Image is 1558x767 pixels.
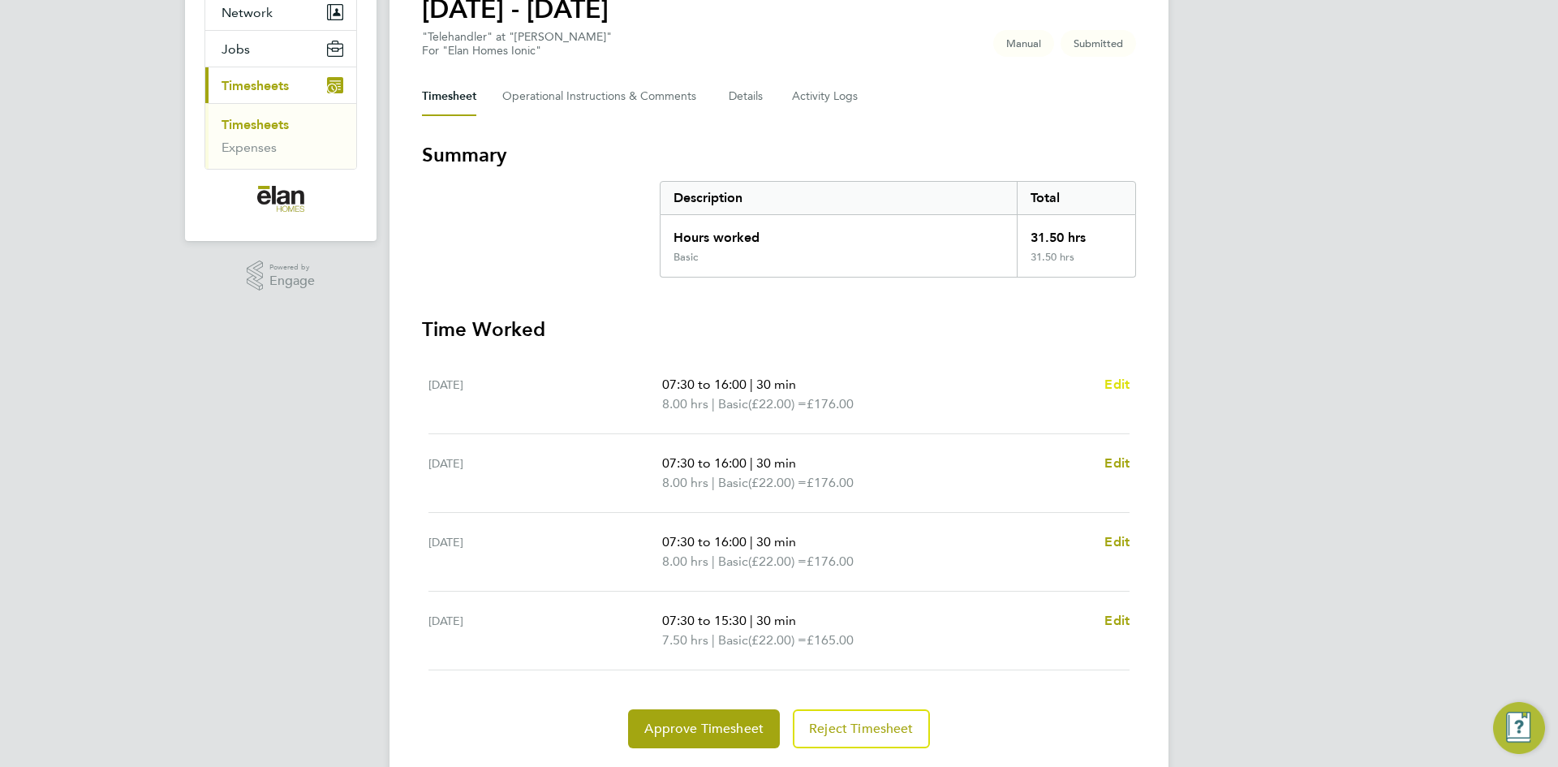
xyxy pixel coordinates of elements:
[750,377,753,392] span: |
[748,396,807,412] span: (£22.00) =
[1104,455,1130,471] span: Edit
[809,721,914,737] span: Reject Timesheet
[269,274,315,288] span: Engage
[662,475,708,490] span: 8.00 hrs
[660,181,1136,278] div: Summary
[257,186,304,212] img: elan-homes-logo-retina.png
[661,182,1017,214] div: Description
[204,186,357,212] a: Go to home page
[792,77,860,116] button: Activity Logs
[205,31,356,67] button: Jobs
[750,534,753,549] span: |
[422,317,1136,343] h3: Time Worked
[729,77,766,116] button: Details
[662,396,708,412] span: 8.00 hrs
[422,44,612,58] div: For "Elan Homes Ionic"
[222,78,289,93] span: Timesheets
[748,475,807,490] span: (£22.00) =
[712,554,715,569] span: |
[662,377,747,392] span: 07:30 to 16:00
[1017,182,1135,214] div: Total
[712,396,715,412] span: |
[428,375,662,414] div: [DATE]
[662,632,708,648] span: 7.50 hrs
[428,532,662,571] div: [DATE]
[750,455,753,471] span: |
[1104,532,1130,552] a: Edit
[756,455,796,471] span: 30 min
[756,377,796,392] span: 30 min
[807,475,854,490] span: £176.00
[756,613,796,628] span: 30 min
[428,611,662,650] div: [DATE]
[1104,454,1130,473] a: Edit
[662,613,747,628] span: 07:30 to 15:30
[222,140,277,155] a: Expenses
[422,142,1136,748] section: Timesheet
[662,534,747,549] span: 07:30 to 16:00
[807,632,854,648] span: £165.00
[1104,613,1130,628] span: Edit
[993,30,1054,57] span: This timesheet was manually created.
[718,394,748,414] span: Basic
[748,554,807,569] span: (£22.00) =
[502,77,703,116] button: Operational Instructions & Comments
[756,534,796,549] span: 30 min
[661,215,1017,251] div: Hours worked
[662,554,708,569] span: 8.00 hrs
[1493,702,1545,754] button: Engage Resource Center
[807,554,854,569] span: £176.00
[1017,251,1135,277] div: 31.50 hrs
[1104,611,1130,631] a: Edit
[222,117,289,132] a: Timesheets
[205,67,356,103] button: Timesheets
[644,721,764,737] span: Approve Timesheet
[718,631,748,650] span: Basic
[628,709,780,748] button: Approve Timesheet
[748,632,807,648] span: (£22.00) =
[422,30,612,58] div: "Telehandler" at "[PERSON_NAME]"
[750,613,753,628] span: |
[1104,377,1130,392] span: Edit
[1104,534,1130,549] span: Edit
[807,396,854,412] span: £176.00
[718,552,748,571] span: Basic
[428,454,662,493] div: [DATE]
[247,261,316,291] a: Powered byEngage
[422,77,476,116] button: Timesheet
[662,455,747,471] span: 07:30 to 16:00
[222,5,273,20] span: Network
[1017,215,1135,251] div: 31.50 hrs
[712,632,715,648] span: |
[1061,30,1136,57] span: This timesheet is Submitted.
[793,709,930,748] button: Reject Timesheet
[712,475,715,490] span: |
[1104,375,1130,394] a: Edit
[422,142,1136,168] h3: Summary
[222,41,250,57] span: Jobs
[718,473,748,493] span: Basic
[269,261,315,274] span: Powered by
[674,251,698,264] div: Basic
[205,103,356,169] div: Timesheets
